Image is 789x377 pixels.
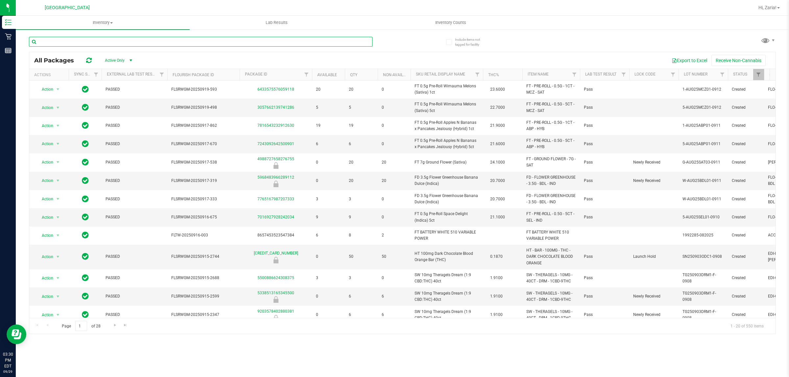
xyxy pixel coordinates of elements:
span: In Sync [82,121,89,130]
span: Lab Results [257,20,297,26]
span: Created [732,122,760,129]
span: PASSED [106,196,163,202]
span: 21.6000 [487,139,508,149]
span: Include items not tagged for facility [455,37,488,47]
a: Available [317,73,337,77]
span: SW - THERAGELS - 10MG - 40CT - DRM - 1CBD-9THC [526,309,576,321]
a: Inventory [16,16,190,30]
span: select [54,176,62,185]
span: In Sync [82,85,89,94]
span: FT 0.5g Pre-Roll Apples N Bananas x Pancakes Jealousy (Hybrid) 5ct [415,138,479,150]
span: 20 [349,178,374,184]
button: Receive Non-Cannabis [711,55,766,66]
span: 0 [382,86,407,93]
inline-svg: Inventory [5,19,12,26]
span: 3 [349,275,374,281]
span: Pass [584,122,625,129]
span: PASSED [106,122,163,129]
span: Newly Received [633,312,675,318]
span: 24.1000 [487,158,508,167]
span: 5-AUG25ABP01-0911 [682,141,724,147]
span: select [54,310,62,320]
span: 22.7000 [487,103,508,112]
span: FLSRWGM-20250915-2744 [171,254,236,260]
span: FLSRWGM-20250917-862 [171,122,236,129]
span: 20.7000 [487,176,508,186]
a: Sync Status [74,72,99,77]
input: 1 [75,321,87,331]
a: Go to the last page [121,321,130,330]
span: In Sync [82,273,89,282]
a: Go to the next page [110,321,120,330]
span: select [54,231,62,240]
span: 50 [382,254,407,260]
span: HT 100mg Dark Chocolate Blood Orange Bar (THC) [415,251,479,263]
span: 21.9000 [487,121,508,130]
span: FT - PRE-ROLL - 0.5G - 5CT - MCZ - SAT [526,101,576,114]
span: 2 [382,232,407,238]
span: Created [732,312,760,318]
span: PASSED [106,178,163,184]
a: 5338513165345500 [257,291,294,295]
span: Created [732,293,760,299]
span: Newly Received [633,159,675,166]
span: 0 [316,159,341,166]
span: Pass [584,86,625,93]
span: Pass [584,312,625,318]
span: Pass [584,104,625,111]
span: SN250903ODC1-0908 [682,254,724,260]
span: G-AUG25SAT03-0911 [682,159,724,166]
span: 0 [316,312,341,318]
span: FT - PRE-ROLL - 0.5G - 1CT - ABP - HYB [526,120,576,132]
a: 4988727658276755 [257,157,294,161]
a: Lock Code [634,72,656,77]
span: W-AUG25BDL01-0911 [682,196,724,202]
span: Action [36,310,54,320]
a: 6433575576059118 [257,87,294,92]
a: Filter [156,69,167,80]
span: 1 - 20 of 550 items [725,321,769,331]
a: External Lab Test Result [107,72,158,77]
div: Newly Received [239,181,313,187]
span: select [54,274,62,283]
div: Newly Received [239,315,313,322]
span: Newly Received [633,293,675,299]
span: Hi, Zaria! [758,5,777,10]
span: Action [36,231,54,240]
a: 7765167987207333 [257,197,294,201]
a: Flourish Package ID [173,73,214,77]
span: Created [732,254,760,260]
a: [CREDIT_CARD_NUMBER] [254,251,298,255]
span: PASSED [106,293,163,299]
span: 5-AUG25MCZ01-0912 [682,104,724,111]
span: 1992285-082025 [682,232,724,238]
span: 6 [382,312,407,318]
span: Inventory [16,20,190,26]
span: SW - THERAGELS - 10MG - 40CT - DRM - 1CBD-9THC [526,290,576,303]
span: FT - PRE-ROLL - 0.5G - 5CT - SEL - IND [526,211,576,223]
button: Export to Excel [667,55,711,66]
span: Launch Hold [633,254,675,260]
input: Search Package ID, Item Name, SKU, Lot or Part Number... [29,37,372,47]
span: Newly Received [633,178,675,184]
a: 7243092642500901 [257,142,294,146]
span: FD - FLOWER GREENHOUSE - 3.5G - BDL - IND [526,193,576,205]
span: 6 [382,293,407,299]
span: 6 [316,232,341,238]
span: SW 10mg Theragels Dream (1:9 CBD:THC) 40ct [415,290,479,303]
span: Created [732,196,760,202]
span: select [54,292,62,301]
a: Lot Number [684,72,707,77]
span: Page of 28 [56,321,106,331]
span: FLSRWGM-20250917-333 [171,196,236,202]
span: Pass [584,159,625,166]
span: 6 [316,141,341,147]
span: [GEOGRAPHIC_DATA] [45,5,90,11]
a: Sku Retail Display Name [416,72,465,77]
span: SW - THERAGELS - 10MG - 40CT - DRM - 1CBD-9THC [526,272,576,284]
span: PASSED [106,275,163,281]
a: Filter [618,69,629,80]
span: FT 0.5g Pre-Roll Wimauma Melons (Sativa) 5ct [415,101,479,114]
a: Filter [717,69,728,80]
span: 20 [382,159,407,166]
